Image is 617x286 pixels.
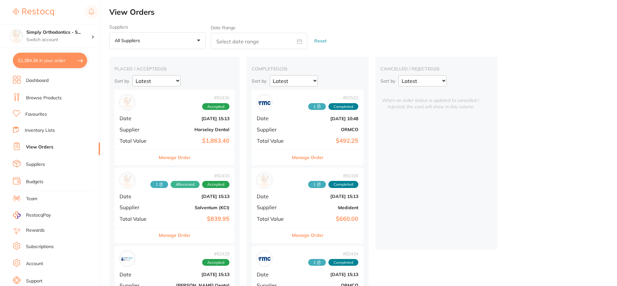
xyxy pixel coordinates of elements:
a: View Orders [26,144,53,150]
img: ORMCO [258,253,271,265]
span: Total Value [257,216,289,222]
p: Sort by [114,78,129,84]
h2: placed / accepted ( 5 ) [114,66,235,72]
h2: View Orders [109,8,617,17]
div: Solventum (KCI)#924301 4ReceivedAcceptedDate[DATE] 15:13SupplierSolventum (KCI)Total Value$839.95... [114,168,235,243]
b: ORMCO [294,127,358,132]
b: $839.95 [160,216,229,222]
label: Suppliers [109,24,206,30]
h2: cancelled / rejected ( 0 ) [380,66,492,72]
a: Restocq Logo [13,5,54,20]
b: $1,863.40 [160,138,229,144]
p: All suppliers [115,38,143,43]
span: Date [257,272,289,277]
span: Completed [328,103,358,110]
span: # 92434 [308,251,358,256]
button: Manage Order [292,150,324,165]
a: Support [26,278,42,284]
input: Select date range [211,33,307,49]
p: Switch account [26,37,91,43]
div: Horseley Dental#92435AcceptedDate[DATE] 15:13SupplierHorseley DentalTotal Value$1,863.40Manage Order [114,90,235,165]
span: # 92435 [202,95,229,100]
b: Medident [294,205,358,210]
b: [DATE] 15:13 [294,194,358,199]
span: # 92532 [308,95,358,100]
span: Received [308,181,326,188]
img: ORMCO [258,96,271,109]
span: Supplier [120,204,155,210]
span: Supplier [120,127,155,132]
b: [DATE] 10:48 [294,116,358,121]
label: Date Range [211,25,236,30]
span: Received [150,181,168,188]
span: Accepted [202,103,229,110]
button: Manage Order [292,228,324,243]
button: Manage Order [159,228,191,243]
a: Team [26,196,37,202]
a: Rewards [26,227,45,234]
img: RestocqPay [13,211,21,219]
button: Reset [312,32,328,49]
img: Simply Orthodontics - Sydenham [10,30,23,42]
span: RestocqPay [26,212,51,219]
b: [DATE] 15:13 [294,272,358,277]
span: Date [257,115,289,121]
img: Restocq Logo [13,8,54,16]
span: Completed [328,181,358,188]
span: # 92430 [150,173,229,178]
img: Medident [258,174,271,187]
b: $660.00 [294,216,358,222]
button: $1,384.36 in your order [13,53,87,68]
span: # 92436 [308,173,358,178]
span: Received [308,259,326,266]
b: [DATE] 15:13 [160,116,229,121]
img: Horseley Dental [121,96,133,109]
span: Received [308,103,326,110]
p: Sort by [380,78,395,84]
span: Accepted [202,181,229,188]
span: Date [120,272,155,277]
img: Solventum (KCI) [121,174,133,187]
b: [DATE] 15:13 [160,272,229,277]
span: Accepted [202,259,229,266]
span: Date [120,193,155,199]
img: Erskine Dental [121,253,133,265]
a: Favourites [25,111,47,118]
a: Account [26,261,43,267]
span: When an order status is updated to cancelled / rejected, the card will show in this column [380,90,481,110]
span: Received [171,181,200,188]
span: Completed [328,259,358,266]
h2: completed ( 29 ) [252,66,363,72]
b: Solventum (KCI) [160,205,229,210]
span: Date [120,115,155,121]
a: Dashboard [26,77,49,84]
span: Total Value [120,138,155,144]
button: All suppliers [109,32,206,49]
b: $492.25 [294,138,358,144]
button: Manage Order [159,150,191,165]
a: Browse Products [26,95,62,101]
h4: Simply Orthodontics - Sydenham [26,29,91,36]
p: Sort by [252,78,266,84]
b: Horseley Dental [160,127,229,132]
span: Supplier [257,204,289,210]
b: [DATE] 15:13 [160,194,229,199]
span: Total Value [257,138,289,144]
span: Total Value [120,216,155,222]
span: # 92429 [202,251,229,256]
a: Subscriptions [26,244,54,250]
a: Budgets [26,179,43,185]
a: Inventory Lists [25,127,55,134]
a: Suppliers [26,161,45,168]
span: Supplier [257,127,289,132]
span: Date [257,193,289,199]
a: RestocqPay [13,211,51,219]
